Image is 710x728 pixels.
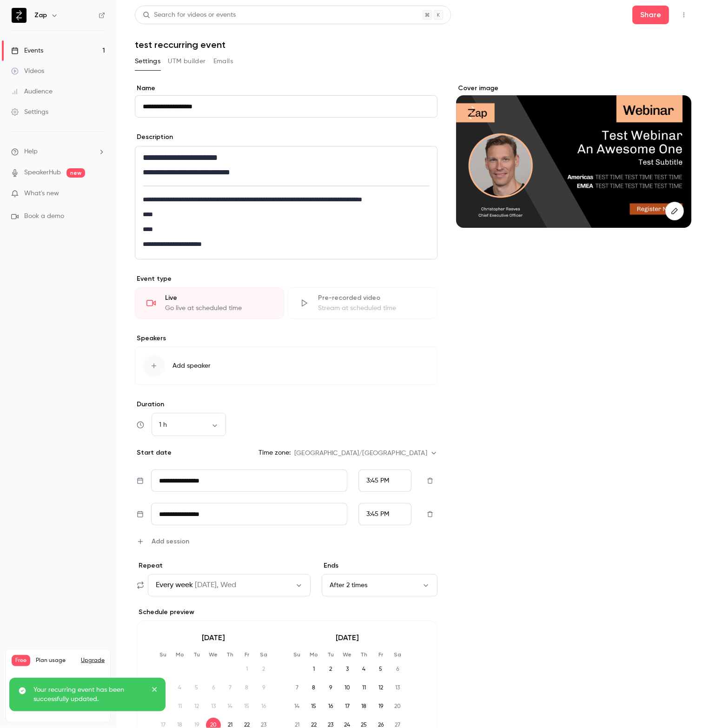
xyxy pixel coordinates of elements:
[340,699,355,714] span: 17
[156,580,193,591] span: Every week
[373,651,388,658] p: Fr
[195,580,236,591] span: [DATE], Wed
[239,651,254,658] p: Fr
[340,681,355,695] span: 10
[239,699,254,714] span: 15
[290,681,305,695] span: 7
[156,651,171,658] p: Su
[256,651,271,658] p: Sa
[24,189,59,199] span: What's new
[152,420,226,430] div: 1 h
[11,87,53,96] div: Audience
[318,304,425,313] div: Stream at scheduled time
[152,685,158,696] button: close
[306,699,321,714] span: 15
[24,147,38,157] span: Help
[213,54,233,69] button: Emails
[256,662,271,677] span: 2
[256,681,271,695] span: 9
[256,699,271,714] span: 16
[340,651,355,658] p: We
[151,503,348,525] input: Tue, Feb 17, 2026
[135,39,691,50] h1: test reccurring event
[173,651,187,658] p: Mo
[322,561,438,570] p: Ends
[366,477,389,484] span: 3:45 PM
[12,655,30,666] span: Free
[135,54,160,69] button: Settings
[206,651,221,658] p: We
[135,274,438,284] p: Event type
[156,632,271,643] p: [DATE]
[135,347,438,385] button: Add speaker
[135,400,438,409] label: Duration
[366,511,389,517] span: 3:45 PM
[137,608,438,617] label: Schedule preview
[135,287,284,319] div: LiveGo live at scheduled time
[135,132,173,142] label: Description
[306,662,321,677] span: 1
[151,470,348,492] input: Tue, Feb 17, 2026
[306,681,321,695] span: 8
[323,662,338,677] span: 2
[373,699,388,714] span: 19
[294,449,438,458] div: [GEOGRAPHIC_DATA]/[GEOGRAPHIC_DATA]
[373,662,388,677] span: 5
[239,681,254,695] span: 8
[223,699,238,714] span: 14
[135,146,438,259] section: description
[173,361,211,371] span: Add speaker
[358,503,411,525] div: From
[11,46,43,55] div: Events
[323,681,338,695] span: 9
[632,6,669,24] button: Share
[306,651,321,658] p: Mo
[11,147,105,157] li: help-dropdown-opener
[173,681,187,695] span: 4
[340,662,355,677] span: 3
[66,168,85,178] span: new
[135,448,172,457] p: Start date
[165,293,272,303] div: Live
[373,681,388,695] span: 12
[223,651,238,658] p: Th
[189,699,204,714] span: 12
[135,334,438,343] p: Speakers
[168,54,206,69] button: UTM builder
[357,662,372,677] span: 4
[206,699,221,714] span: 13
[206,681,221,695] span: 6
[290,651,305,658] p: Su
[11,66,44,76] div: Videos
[239,662,254,677] span: 1
[152,536,189,546] span: Add session
[288,287,437,319] div: Pre-recorded videoStream at scheduled time
[290,632,405,643] p: [DATE]
[12,8,27,23] img: Zap
[358,470,411,492] div: From
[165,304,272,313] div: Go live at scheduled time
[34,11,47,20] h6: Zap
[135,146,437,259] div: editor
[390,699,405,714] span: 20
[322,574,438,596] button: After 2 times
[173,699,187,714] span: 11
[24,168,61,178] a: SpeakerHub
[290,699,305,714] span: 14
[33,685,145,704] p: Your recurring event has been successfully updated.
[189,651,204,658] p: Tu
[357,681,372,695] span: 11
[143,10,236,20] div: Search for videos or events
[36,657,75,664] span: Plan usage
[81,657,105,664] button: Upgrade
[390,651,405,658] p: Sa
[24,212,64,221] span: Book a demo
[135,84,438,93] label: Name
[390,681,405,695] span: 13
[456,84,691,93] label: Cover image
[323,651,338,658] p: Tu
[318,293,425,303] div: Pre-recorded video
[259,448,291,457] p: Time zone:
[357,699,372,714] span: 18
[390,662,405,677] span: 6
